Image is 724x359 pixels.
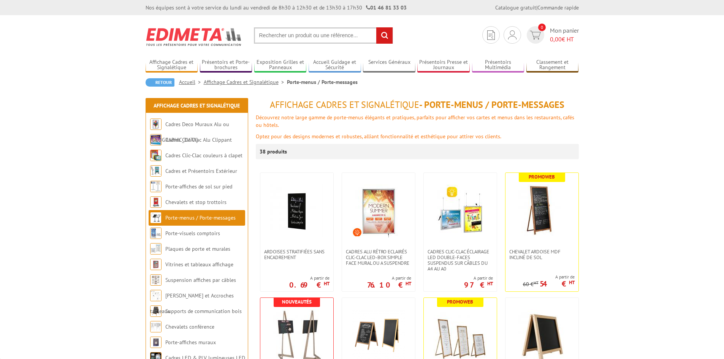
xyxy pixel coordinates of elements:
a: Cadres clic-clac éclairage LED double-faces suspendus sur câbles du A4 au A0 [424,249,497,272]
img: Porte-visuels comptoirs [150,228,162,239]
a: Exposition Grilles et Panneaux [254,59,307,71]
img: Porte-menus / Porte-messages [150,212,162,223]
a: Supports de communication bois [165,308,242,315]
a: Cadres Clic-Clac Alu Clippant [165,136,232,143]
img: Edimeta [146,23,242,51]
span: Cadres clic-clac éclairage LED double-faces suspendus sur câbles du A4 au A0 [428,249,493,272]
img: Chevalet Ardoise MDF incliné de sol [515,184,569,237]
a: Retour [146,78,174,87]
a: Cadres Clic-Clac couleurs à clapet [165,152,242,159]
a: Cadres et Présentoirs Extérieur [165,168,237,174]
img: Ardoises stratifiées sans encadrement [270,184,323,237]
a: Classement et Rangement [526,59,579,71]
sup: HT [569,279,575,286]
img: Cadres et Présentoirs Extérieur [150,165,162,177]
img: Plaques de porte et murales [150,243,162,255]
p: 76.10 € [367,283,411,287]
span: Mon panier [550,26,579,44]
input: rechercher [376,27,393,44]
a: Porte-visuels comptoirs [165,230,220,237]
img: devis rapide [508,30,516,40]
a: Chevalet Ardoise MDF incliné de sol [505,249,578,260]
a: Affichage Cadres et Signalétique [204,79,287,85]
img: Porte-affiches muraux [150,337,162,348]
a: Vitrines et tableaux affichage [165,261,233,268]
a: Ardoises stratifiées sans encadrement [260,249,333,260]
a: Présentoirs Multimédia [472,59,524,71]
a: [PERSON_NAME] et Accroches tableaux [150,292,234,315]
img: Cadres Alu Rétro Eclairés Clic-Clac LED-Box simple face mural ou a suspendre [352,184,405,237]
img: Vitrines et tableaux affichage [150,259,162,270]
span: A partir de [523,274,575,280]
h1: - Porte-menus / Porte-messages [256,100,579,110]
p: 60 € [523,282,539,287]
a: Accueil Guidage et Sécurité [309,59,361,71]
a: Présentoirs Presse et Journaux [417,59,470,71]
strong: 01 46 81 33 03 [366,4,407,11]
p: 97 € [464,283,493,287]
a: Commande rapide [537,4,579,11]
span: 0 [538,24,546,31]
a: Chevalets et stop trottoirs [165,199,227,206]
a: Catalogue gratuit [495,4,536,11]
img: Cimaises et Accroches tableaux [150,290,162,301]
img: Porte-affiches de sol sur pied [150,181,162,192]
span: Affichage Cadres et Signalétique [270,99,419,111]
p: 0.69 € [289,283,330,287]
img: Cadres Deco Muraux Alu ou Bois [150,119,162,130]
a: Plaques de porte et murales [165,245,230,252]
img: Chevalets et stop trottoirs [150,196,162,208]
img: Suspension affiches par câbles [150,274,162,286]
img: devis rapide [487,30,495,40]
span: Cadres Alu Rétro Eclairés Clic-Clac LED-Box simple face mural ou a suspendre [346,249,411,266]
span: A partir de [367,275,411,281]
a: Suspension affiches par câbles [165,277,236,283]
a: Cadres Alu Rétro Eclairés Clic-Clac LED-Box simple face mural ou a suspendre [342,249,415,266]
a: Cadres Deco Muraux Alu ou [GEOGRAPHIC_DATA] [150,121,229,143]
a: Affichage Cadres et Signalétique [146,59,198,71]
li: Porte-menus / Porte-messages [287,78,358,86]
sup: HT [406,280,411,287]
a: Porte-affiches muraux [165,339,216,346]
input: Rechercher un produit ou une référence... [254,27,393,44]
a: Accueil [179,79,204,85]
a: Affichage Cadres et Signalétique [154,102,240,109]
a: devis rapide 0 Mon panier 0,00€ HT [525,26,579,44]
a: Porte-menus / Porte-messages [165,214,236,221]
sup: HT [324,280,330,287]
b: Promoweb [529,174,555,180]
b: Nouveautés [282,299,312,305]
p: 38 produits [260,144,288,159]
b: Promoweb [447,299,473,305]
sup: HT [487,280,493,287]
span: Découvrez notre large gamme de porte-menus élégants et pratiques, parfaits pour afficher vos cart... [256,114,574,128]
span: Optez pour des designs modernes et robustes, alliant fonctionnalité et esthétique pour attirer vo... [256,133,501,140]
span: Ardoises stratifiées sans encadrement [264,249,330,260]
a: Présentoirs et Porte-brochures [200,59,252,71]
div: | [495,4,579,11]
span: € HT [550,35,579,44]
span: A partir de [289,275,330,281]
sup: HT [534,280,539,285]
p: 54 € [540,282,575,286]
span: Chevalet Ardoise MDF incliné de sol [509,249,575,260]
img: Cadres clic-clac éclairage LED double-faces suspendus sur câbles du A4 au A0 [434,184,487,237]
img: Chevalets conférence [150,321,162,332]
a: Chevalets conférence [165,323,214,330]
img: devis rapide [530,31,541,40]
a: Services Généraux [363,59,415,71]
div: Nos équipes sont à votre service du lundi au vendredi de 8h30 à 12h30 et de 13h30 à 17h30 [146,4,407,11]
span: A partir de [464,275,493,281]
a: Porte-affiches de sol sur pied [165,183,232,190]
img: Cadres Clic-Clac couleurs à clapet [150,150,162,161]
span: 0,00 [550,35,562,43]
